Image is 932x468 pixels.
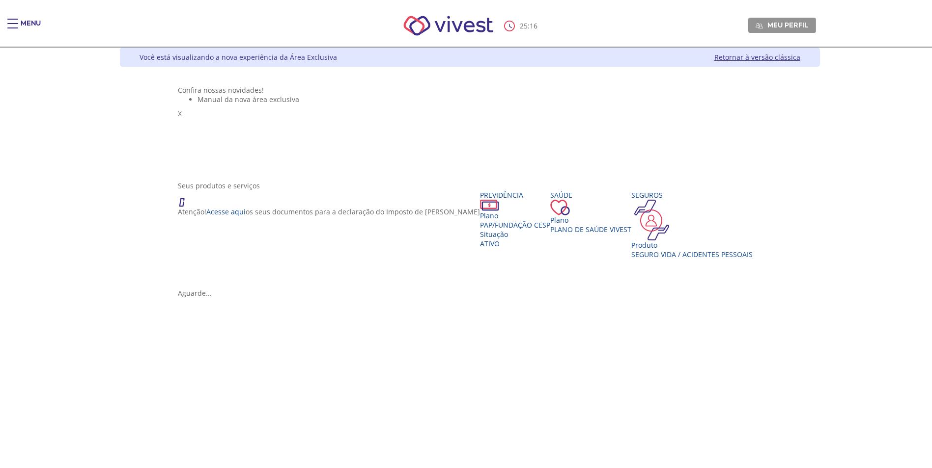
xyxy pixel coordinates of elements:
img: ico_seguros.png [631,200,672,240]
div: Produto [631,240,753,250]
div: Situação [480,230,550,239]
a: Saúde PlanoPlano de Saúde VIVEST [550,190,631,234]
div: Confira nossas novidades! [178,85,762,95]
img: Vivest [393,5,504,47]
div: Aguarde... [178,288,762,298]
div: Você está visualizando a nova experiência da Área Exclusiva [140,52,337,62]
a: Acesse aqui [206,207,246,216]
img: Meu perfil [756,22,763,29]
p: Atenção! os seus documentos para a declaração do Imposto de [PERSON_NAME] [178,207,480,216]
span: Plano de Saúde VIVEST [550,225,631,234]
a: Retornar à versão clássica [714,52,800,62]
span: 16 [530,21,537,30]
span: PAP/Fundação CESP [480,220,550,230]
img: ico_dinheiro.png [480,200,499,211]
div: Previdência [480,190,550,200]
a: Seguros Produto Seguro Vida / Acidentes Pessoais [631,190,753,259]
div: Seguro Vida / Acidentes Pessoais [631,250,753,259]
section: <span lang="en" dir="ltr">ProdutosCard</span> [178,181,762,298]
div: : [504,21,539,31]
span: X [178,109,182,118]
div: Plano [480,211,550,220]
span: Manual da nova área exclusiva [198,95,299,104]
span: Ativo [480,239,500,248]
a: Meu perfil [748,18,816,32]
section: <span lang="pt-BR" dir="ltr">Visualizador do Conteúdo da Web</span> 1 [178,85,762,171]
div: Plano [550,215,631,225]
img: ico_coracao.png [550,200,570,215]
a: Previdência PlanoPAP/Fundação CESP SituaçãoAtivo [480,190,550,248]
span: 25 [520,21,528,30]
div: Seus produtos e serviços [178,181,762,190]
div: Seguros [631,190,753,200]
div: Menu [21,19,41,38]
img: ico_atencao.png [178,190,195,207]
div: Saúde [550,190,631,200]
span: Meu perfil [767,21,808,29]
